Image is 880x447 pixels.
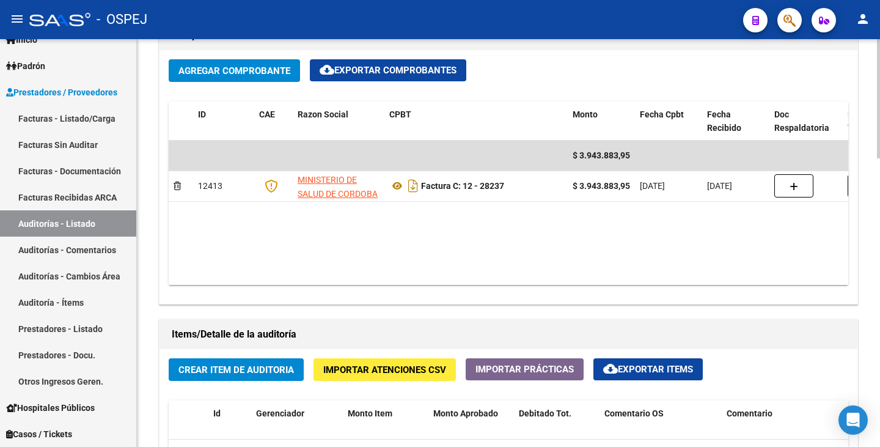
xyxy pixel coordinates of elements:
[603,361,618,376] mat-icon: cloud_download
[169,358,304,381] button: Crear Item de Auditoria
[323,364,446,375] span: Importar Atenciones CSV
[384,102,568,142] datatable-header-cell: CPBT
[178,65,290,76] span: Agregar Comprobante
[573,109,598,119] span: Monto
[389,109,411,119] span: CPBT
[293,102,384,142] datatable-header-cell: Razon Social
[348,408,392,418] span: Monto Item
[707,109,741,133] span: Fecha Recibido
[6,86,117,99] span: Prestadores / Proveedores
[254,102,293,142] datatable-header-cell: CAE
[475,364,574,375] span: Importar Prácticas
[198,181,222,191] span: 12413
[573,181,630,191] strong: $ 3.943.883,95
[97,6,147,33] span: - OSPEJ
[421,181,504,191] strong: Factura C: 12 - 28237
[856,12,870,26] mat-icon: person
[213,408,221,418] span: Id
[466,358,584,380] button: Importar Prácticas
[6,427,72,441] span: Casos / Tickets
[838,405,868,435] div: Open Intercom Messenger
[774,109,829,133] span: Doc Respaldatoria
[6,401,95,415] span: Hospitales Públicos
[6,33,37,46] span: Inicio
[256,408,304,418] span: Gerenciador
[707,181,732,191] span: [DATE]
[6,59,45,73] span: Padrón
[193,102,254,142] datatable-header-cell: ID
[313,358,456,381] button: Importar Atenciones CSV
[593,358,703,380] button: Exportar Items
[640,109,684,119] span: Fecha Cpbt
[405,176,421,196] i: Descargar documento
[727,408,772,418] span: Comentario
[635,102,702,142] datatable-header-cell: Fecha Cpbt
[310,59,466,81] button: Exportar Comprobantes
[573,150,630,160] span: $ 3.943.883,95
[702,102,769,142] datatable-header-cell: Fecha Recibido
[298,175,378,199] span: MINISTERIO DE SALUD DE CORDOBA
[298,109,348,119] span: Razon Social
[519,408,571,418] span: Debitado Tot.
[433,408,498,418] span: Monto Aprobado
[259,109,275,119] span: CAE
[568,102,635,142] datatable-header-cell: Monto
[603,364,693,375] span: Exportar Items
[198,109,206,119] span: ID
[604,408,664,418] span: Comentario OS
[172,325,845,344] h1: Items/Detalle de la auditoría
[640,181,665,191] span: [DATE]
[10,12,24,26] mat-icon: menu
[178,364,294,375] span: Crear Item de Auditoria
[320,65,457,76] span: Exportar Comprobantes
[769,102,843,142] datatable-header-cell: Doc Respaldatoria
[320,62,334,77] mat-icon: cloud_download
[169,59,300,82] button: Agregar Comprobante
